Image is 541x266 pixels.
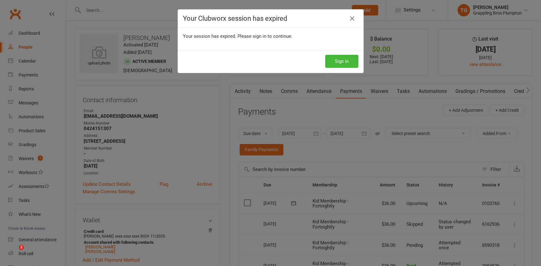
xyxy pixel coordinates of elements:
[183,15,358,22] h4: Your Clubworx session has expired
[347,14,357,24] a: Close
[183,33,292,39] span: Your session has expired. Please sign in to continue.
[6,245,21,260] iframe: Intercom live chat
[19,245,24,250] span: 2
[325,55,358,68] button: Sign In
